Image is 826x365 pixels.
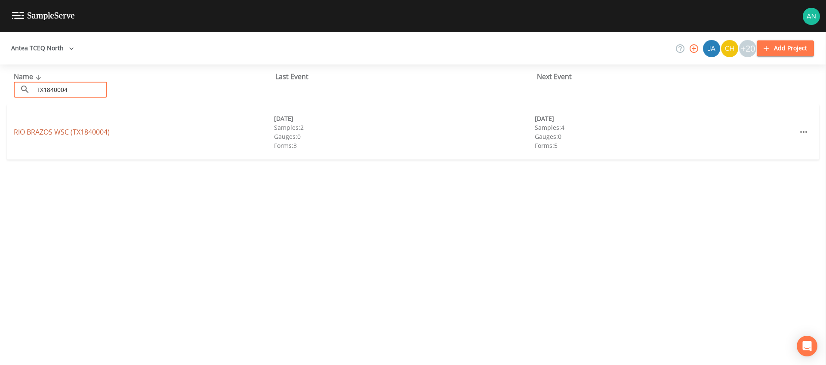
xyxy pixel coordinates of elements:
button: Add Project [757,40,814,56]
input: Search Projects [34,82,107,98]
div: Forms: 3 [274,141,534,150]
div: Gauges: 0 [535,132,795,141]
img: c74b8b8b1c7a9d34f67c5e0ca157ed15 [721,40,738,57]
div: Forms: 5 [535,141,795,150]
div: [DATE] [274,114,534,123]
div: [DATE] [535,114,795,123]
div: Open Intercom Messenger [797,336,817,356]
span: Name [14,72,43,81]
img: 2e773653e59f91cc345d443c311a9659 [703,40,720,57]
button: Antea TCEQ North [8,40,77,56]
div: Last Event [275,71,537,82]
div: +20 [739,40,756,57]
img: c76c074581486bce1c0cbc9e29643337 [803,8,820,25]
img: logo [12,12,75,20]
div: James Whitmire [703,40,721,57]
a: RIO BRAZOS WSC (TX1840004) [14,127,110,137]
div: Next Event [537,71,798,82]
div: Samples: 2 [274,123,534,132]
div: Samples: 4 [535,123,795,132]
div: Gauges: 0 [274,132,534,141]
div: Charles Medina [721,40,739,57]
